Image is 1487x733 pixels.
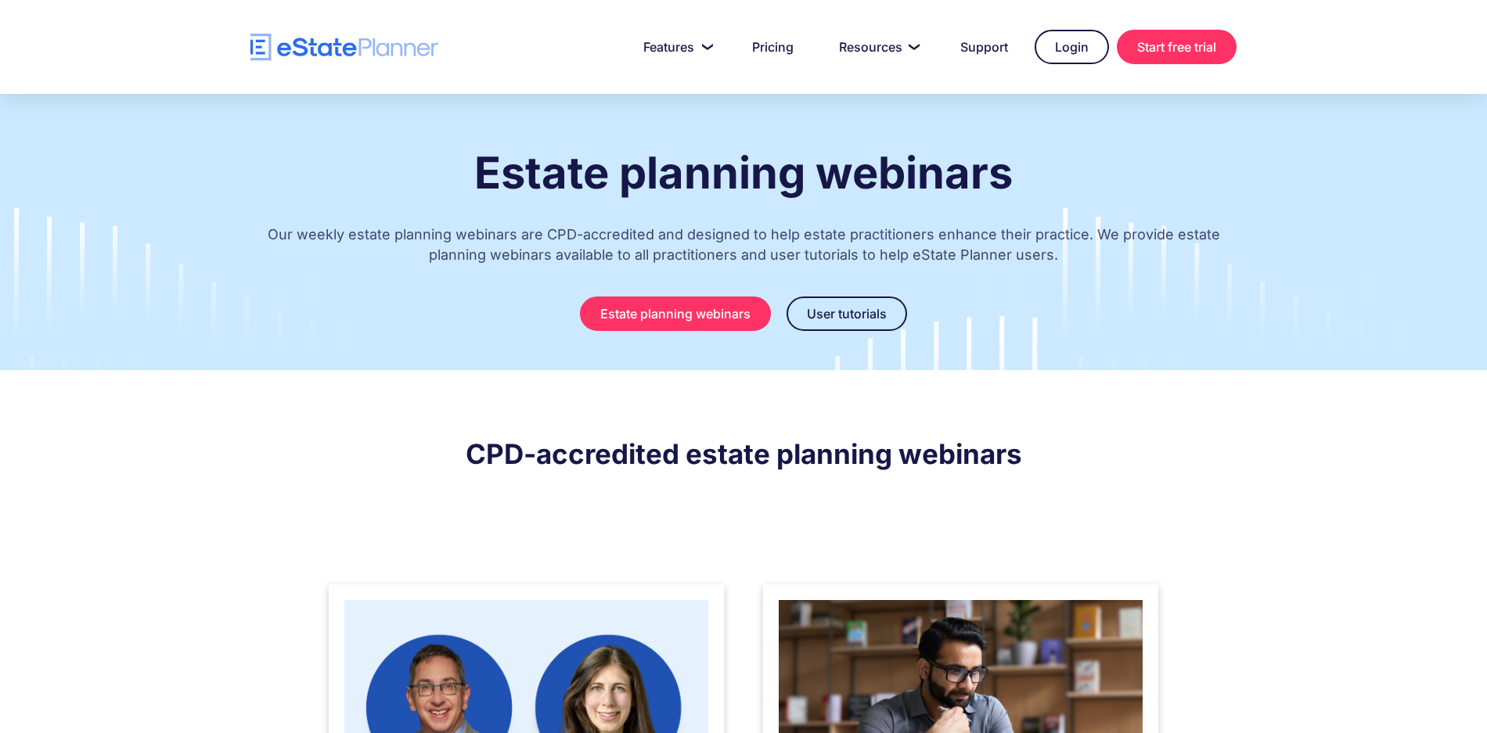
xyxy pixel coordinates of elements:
[733,31,812,63] a: Pricing
[250,34,438,61] a: home
[250,209,1237,289] p: Our weekly estate planning webinars are CPD-accredited and designed to help estate practitioners ...
[942,31,1027,63] a: Support
[1035,30,1109,64] a: Login
[820,31,934,63] a: Resources
[1117,30,1237,64] a: Start free trial
[625,31,725,63] a: Features
[580,296,771,331] a: Estate planning webinars
[787,296,907,331] a: User tutorials
[474,146,1013,199] strong: Estate planning webinars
